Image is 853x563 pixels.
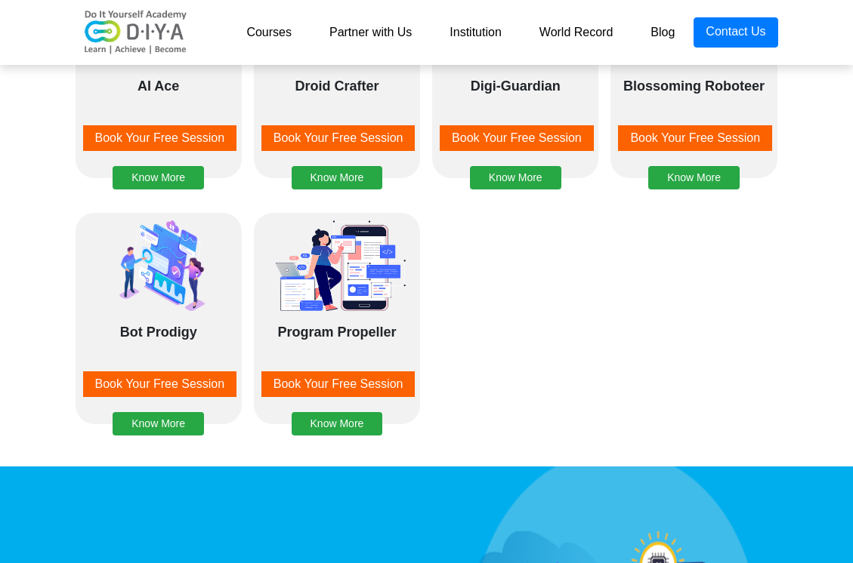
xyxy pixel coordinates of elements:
a: Know More [648,153,740,166]
a: Book Your Free Session [83,371,234,397]
div: Program Propeller [261,322,413,360]
a: Book Your Free Session [618,125,769,151]
a: World Record [521,17,632,48]
img: logo-v2.png [76,10,196,55]
button: Book Your Free Session [261,371,416,397]
button: Know More [113,412,204,435]
button: Book Your Free Session [83,125,237,151]
a: Book Your Free Session [440,125,591,151]
a: Blog [632,17,694,48]
div: Digi-Guardian [440,76,591,114]
button: Know More [470,166,561,189]
a: Book Your Free Session [83,125,234,151]
button: Book Your Free Session [261,125,416,151]
button: Book Your Free Session [618,125,772,151]
button: Know More [113,166,204,189]
a: Courses [227,17,311,48]
a: Book Your Free Session [261,125,413,151]
a: Know More [292,399,383,412]
a: Know More [292,153,383,166]
button: Know More [292,166,383,189]
a: Partner with Us [311,17,431,48]
a: Institution [431,17,520,48]
a: Book Your Free Session [261,371,413,397]
div: Bot Prodigy [83,322,234,360]
a: Know More [113,153,204,166]
button: Book Your Free Session [440,125,594,151]
div: Droid Crafter [261,76,413,114]
div: AI Ace [83,76,234,114]
a: Know More [113,399,204,412]
button: Know More [648,166,740,189]
a: Contact Us [694,17,777,48]
button: Know More [292,412,383,435]
button: Book Your Free Session [83,371,237,397]
div: Blossoming Roboteer [618,76,769,114]
a: Know More [470,153,561,166]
